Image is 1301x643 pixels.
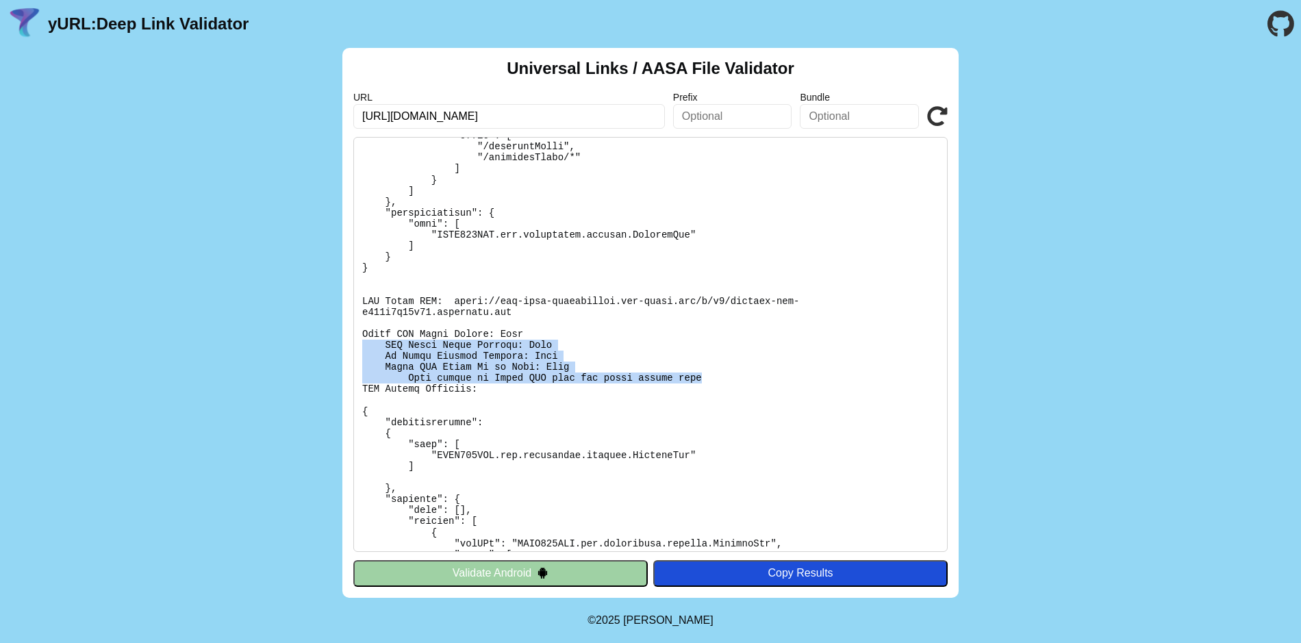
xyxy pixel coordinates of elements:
img: yURL Logo [7,6,42,42]
a: Michael Ibragimchayev's Personal Site [623,614,713,626]
a: yURL:Deep Link Validator [48,14,249,34]
div: Copy Results [660,567,941,579]
img: droidIcon.svg [537,567,548,579]
label: Prefix [673,92,792,103]
input: Optional [673,104,792,129]
button: Copy Results [653,560,948,586]
button: Validate Android [353,560,648,586]
span: 2025 [596,614,620,626]
h2: Universal Links / AASA File Validator [507,59,794,78]
label: Bundle [800,92,919,103]
pre: Lorem ipsu do: sitam://consect-adi-e839s8d07e93.temporinc.utl/.etdo-magna/aliqu-eni-admi-veniamqu... [353,137,948,552]
input: Required [353,104,665,129]
input: Optional [800,104,919,129]
label: URL [353,92,665,103]
footer: © [588,598,713,643]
